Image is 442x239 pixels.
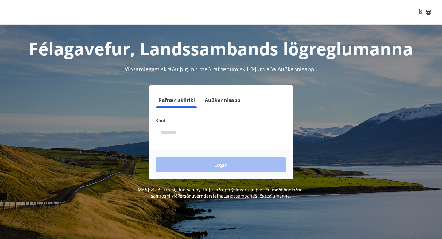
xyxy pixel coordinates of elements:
[177,193,223,199] a: Persónuverndarstefna
[202,93,243,108] button: Auðkennisapp
[415,7,435,18] button: ÍS
[138,187,304,199] span: Með því að skrá þig inn samþykkir þú að upplýsingar um þig séu meðhöndlaðar í samræmi við Landssa...
[156,118,286,124] label: Sími
[156,93,197,108] button: Rafræn skilríki
[7,37,435,60] h1: Félagavefur, Landssambands lögreglumanna
[125,65,317,73] span: Vinsamlegast skráðu þig inn með rafrænum skilríkjum eða Auðkennisappi.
